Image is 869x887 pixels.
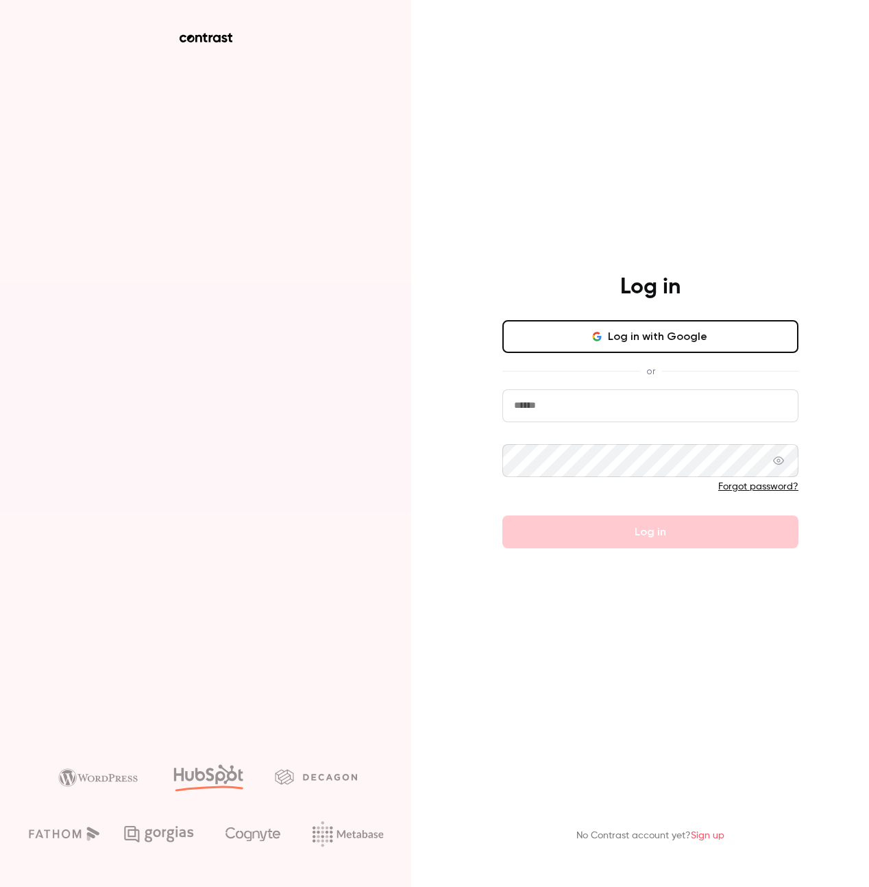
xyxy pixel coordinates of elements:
a: Sign up [691,831,724,840]
button: Log in with Google [502,320,798,353]
h4: Log in [620,274,681,301]
a: Forgot password? [718,482,798,491]
p: No Contrast account yet? [576,829,724,843]
span: or [639,364,662,378]
img: decagon [275,769,357,784]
